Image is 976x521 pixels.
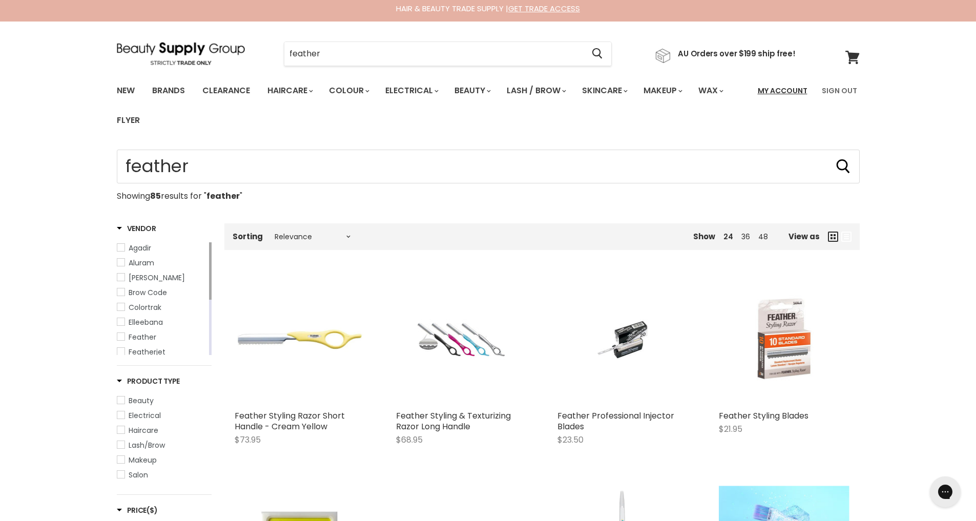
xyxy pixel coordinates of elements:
a: Beauty [117,395,212,406]
a: Lash/Brow [117,440,212,451]
a: Ardell [117,272,207,283]
a: GET TRADE ACCESS [508,3,580,14]
a: Feather Styling & Texturizing Razor Long Handle [396,275,527,405]
h3: Price($) [117,505,158,515]
a: Feather Styling Blades [719,275,849,405]
a: Wax [691,80,730,101]
a: Feather Styling & Texturizing Razor Long Handle [396,410,511,432]
a: 24 [723,232,733,242]
form: Product [284,41,612,66]
a: My Account [752,80,814,101]
img: Feather Professional Injector Blades [579,275,666,405]
span: Price [117,505,158,515]
a: 48 [758,232,768,242]
a: Brow Code [117,287,207,298]
span: Show [693,231,715,242]
img: Feather Styling & Texturizing Razor Long Handle [418,275,505,405]
span: $73.95 [235,434,261,446]
span: Agadir [129,243,151,253]
span: Salon [129,470,148,480]
a: Feather Professional Injector Blades [557,410,674,432]
a: Colortrak [117,302,207,313]
div: HAIR & BEAUTY TRADE SUPPLY | [104,4,873,14]
span: Aluram [129,258,154,268]
span: Featherjet [129,347,165,357]
input: Search [284,42,584,66]
span: [PERSON_NAME] [129,273,185,283]
span: Feather [129,332,156,342]
a: Haircare [260,80,319,101]
a: Haircare [117,425,212,436]
span: Beauty [129,395,154,406]
button: Search [584,42,611,66]
a: New [109,80,142,101]
a: Feather Professional Injector Blades [557,275,688,405]
a: Sign Out [816,80,863,101]
strong: 85 [150,190,161,202]
a: Aluram [117,257,207,268]
a: Clearance [195,80,258,101]
a: Flyer [109,110,148,131]
a: Agadir [117,242,207,254]
a: Feather Styling Razor Short Handle - Cream Yellow [235,410,345,432]
span: Electrical [129,410,161,421]
span: $68.95 [396,434,423,446]
button: Search [835,158,852,175]
ul: Main menu [109,76,752,135]
nav: Main [104,76,873,135]
span: Makeup [129,455,157,465]
span: Colortrak [129,302,161,312]
a: Feather [117,331,207,343]
a: Electrical [117,410,212,421]
a: Electrical [378,80,445,101]
img: Feather Styling Blades [740,275,827,405]
a: 36 [741,232,750,242]
span: $23.50 [557,434,584,446]
a: Beauty [447,80,497,101]
span: Brow Code [129,287,167,298]
a: Elleebana [117,317,207,328]
iframe: Gorgias live chat messenger [925,473,966,511]
h3: Product Type [117,376,180,386]
span: View as [788,232,820,241]
a: Feather Styling Blades [719,410,808,422]
form: Product [117,150,860,183]
label: Sorting [233,232,263,241]
span: Lash/Brow [129,440,165,450]
strong: feather [206,190,240,202]
a: Makeup [636,80,689,101]
a: Skincare [574,80,634,101]
a: Makeup [117,454,212,466]
a: Brands [144,80,193,101]
a: Salon [117,469,212,481]
a: Lash / Brow [499,80,572,101]
a: Colour [321,80,376,101]
a: Featherjet [117,346,207,358]
span: $21.95 [719,423,742,435]
p: Showing results for " " [117,192,860,201]
input: Search [117,150,860,183]
h3: Vendor [117,223,156,234]
span: ($) [147,505,157,515]
span: Elleebana [129,317,163,327]
img: Feather Styling Razor Short Handle - Cream Yellow [235,275,365,405]
span: Haircare [129,425,158,435]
